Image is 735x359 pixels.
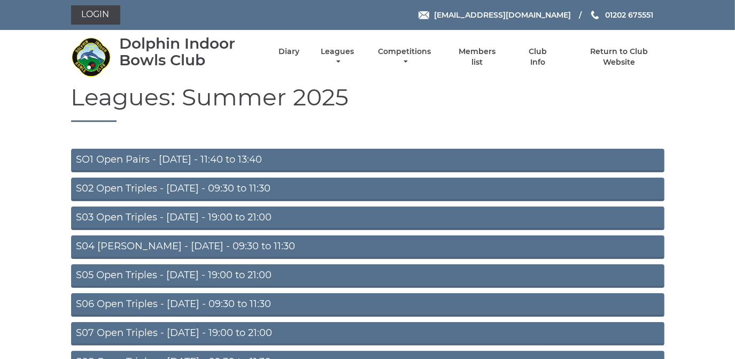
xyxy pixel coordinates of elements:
img: Phone us [591,11,599,19]
a: Email [EMAIL_ADDRESS][DOMAIN_NAME] [419,9,571,21]
a: S07 Open Triples - [DATE] - 19:00 to 21:00 [71,322,664,346]
a: Return to Club Website [574,47,664,67]
a: Phone us 01202 675551 [590,9,653,21]
div: Dolphin Indoor Bowls Club [119,35,260,68]
span: 01202 675551 [605,10,653,20]
img: Email [419,11,429,19]
img: Dolphin Indoor Bowls Club [71,37,111,77]
a: S03 Open Triples - [DATE] - 19:00 to 21:00 [71,207,664,230]
a: Members list [452,47,501,67]
a: Login [71,5,120,25]
a: Competitions [376,47,434,67]
a: S06 Open Triples - [DATE] - 09:30 to 11:30 [71,293,664,317]
a: Club Info [521,47,555,67]
a: Leagues [318,47,357,67]
a: S05 Open Triples - [DATE] - 19:00 to 21:00 [71,264,664,288]
a: S04 [PERSON_NAME] - [DATE] - 09:30 to 11:30 [71,235,664,259]
a: S02 Open Triples - [DATE] - 09:30 to 11:30 [71,178,664,201]
span: [EMAIL_ADDRESS][DOMAIN_NAME] [434,10,571,20]
a: Diary [278,47,299,57]
h1: Leagues: Summer 2025 [71,84,664,122]
a: SO1 Open Pairs - [DATE] - 11:40 to 13:40 [71,149,664,172]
